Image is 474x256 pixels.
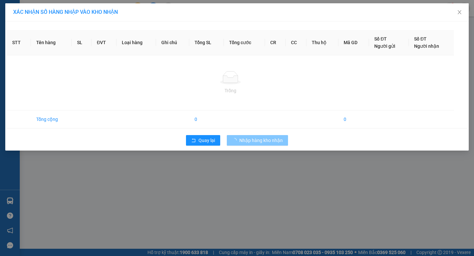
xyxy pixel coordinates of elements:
span: close [457,10,462,15]
th: CC [286,30,306,55]
th: Tổng cước [224,30,265,55]
span: XÁC NHẬN SỐ HÀNG NHẬP VÀO KHO NHẬN [13,9,118,15]
td: 0 [189,110,224,128]
th: Tổng SL [189,30,224,55]
button: Nhập hàng kho nhận [227,135,288,146]
th: ĐVT [92,30,117,55]
td: 0 [338,110,369,128]
th: Thu hộ [306,30,338,55]
span: Người gửi [374,43,395,49]
span: Số ĐT [374,36,387,42]
span: loading [232,138,239,143]
button: rollbackQuay lại [186,135,220,146]
th: Mã GD [338,30,369,55]
span: Nhập hàng kho nhận [239,137,283,144]
span: Quay lại [198,137,215,144]
th: SL [72,30,92,55]
th: Loại hàng [117,30,156,55]
span: rollback [191,138,196,143]
th: Ghi chú [156,30,189,55]
div: Trống [12,87,449,94]
button: Close [450,3,469,22]
th: Tên hàng [31,30,72,55]
th: STT [7,30,31,55]
span: Số ĐT [414,36,427,42]
td: Tổng cộng [31,110,72,128]
span: Người nhận [414,43,439,49]
th: CR [265,30,286,55]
